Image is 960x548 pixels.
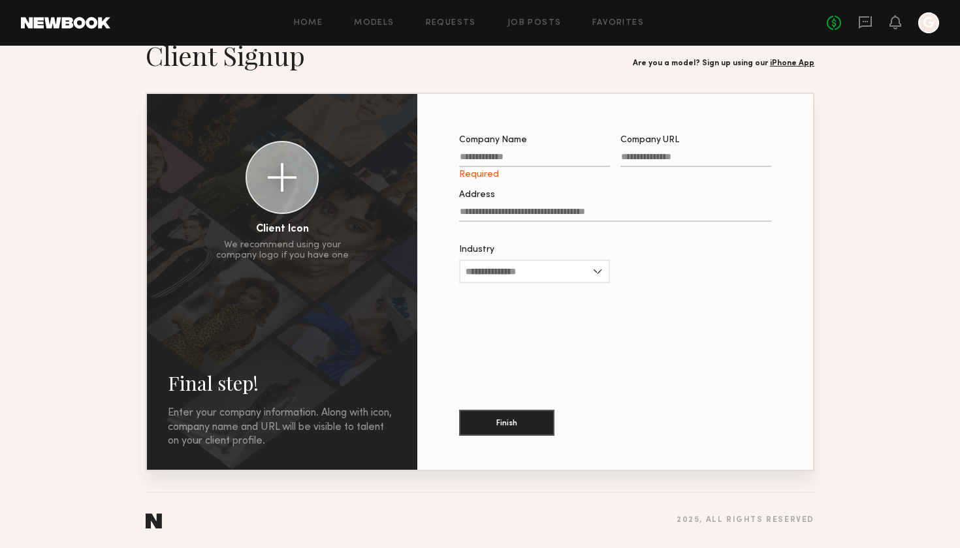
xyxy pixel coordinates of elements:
div: Required [459,170,610,180]
a: Models [354,19,394,27]
input: Address [459,207,771,222]
h1: Client Signup [146,39,305,72]
div: We recommend using your company logo if you have one [216,240,349,261]
a: Requests [426,19,476,27]
div: Are you a model? Sign up using our [633,59,814,68]
h2: Final step! [168,370,396,396]
button: Finish [459,410,554,436]
div: Industry [459,245,610,254]
input: Company NameRequired [459,152,610,167]
a: Home [294,19,323,27]
a: Favorites [592,19,644,27]
div: Enter your company information. Along with icon, company name and URL will be visible to talent o... [168,406,396,449]
div: Address [459,190,771,200]
a: Job Posts [507,19,562,27]
div: Company Name [459,136,610,145]
div: Company URL [620,136,771,145]
div: Client Icon [256,224,309,235]
a: iPhone App [770,59,814,67]
input: Company URL [620,152,771,167]
div: 2025 , all rights reserved [677,516,814,525]
a: G [918,12,939,33]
